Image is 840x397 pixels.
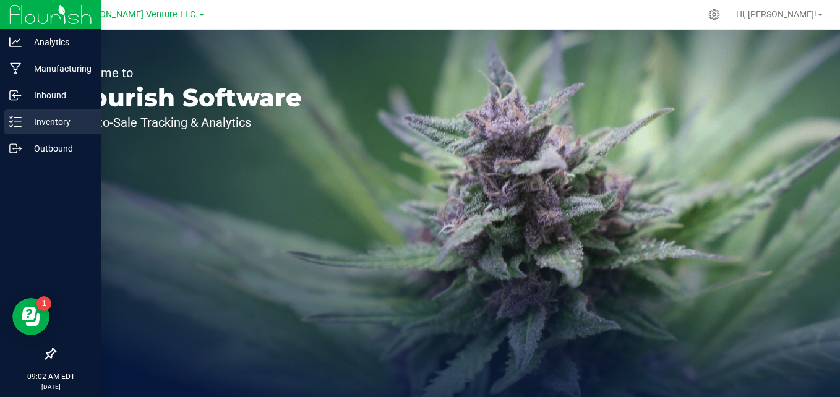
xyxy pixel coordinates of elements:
p: Welcome to [67,67,302,79]
span: Green [PERSON_NAME] Venture LLC. [49,9,198,20]
inline-svg: Manufacturing [9,62,22,75]
p: Seed-to-Sale Tracking & Analytics [67,116,302,129]
iframe: Resource center [12,298,49,335]
p: [DATE] [6,382,96,391]
div: Manage settings [706,9,722,20]
span: Hi, [PERSON_NAME]! [736,9,816,19]
p: Flourish Software [67,85,302,110]
p: Manufacturing [22,61,96,76]
p: Inventory [22,114,96,129]
iframe: Resource center unread badge [36,296,51,311]
p: Analytics [22,35,96,49]
p: Outbound [22,141,96,156]
inline-svg: Inbound [9,89,22,101]
inline-svg: Outbound [9,142,22,155]
p: 09:02 AM EDT [6,371,96,382]
p: Inbound [22,88,96,103]
inline-svg: Analytics [9,36,22,48]
inline-svg: Inventory [9,116,22,128]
